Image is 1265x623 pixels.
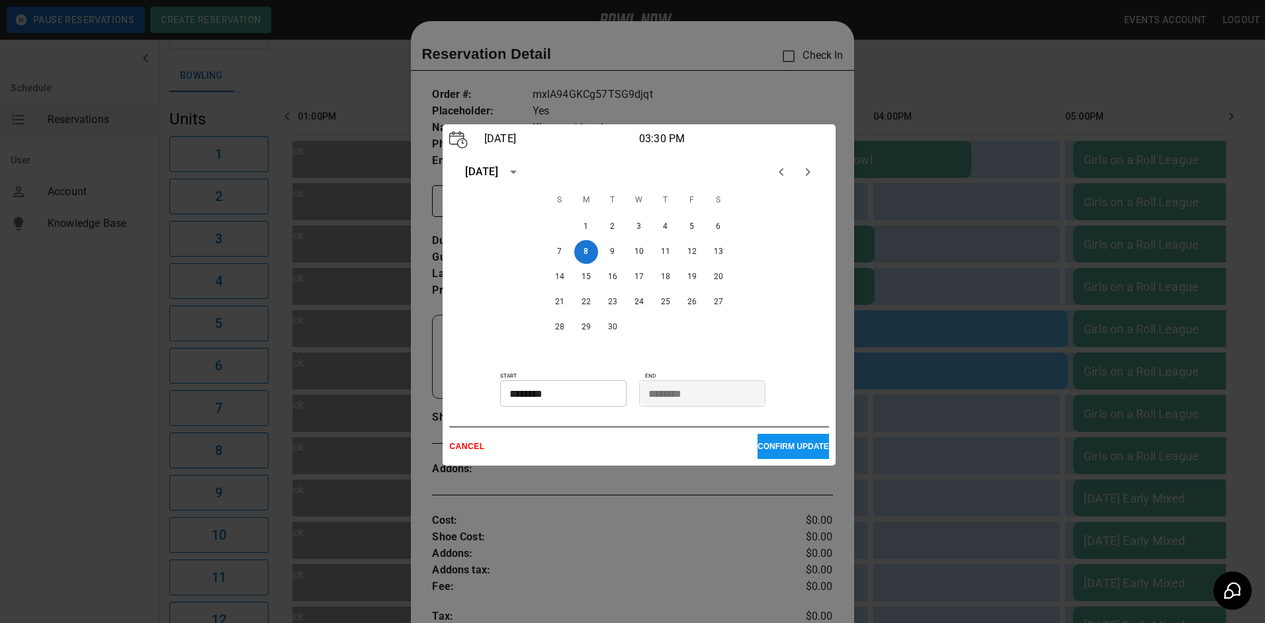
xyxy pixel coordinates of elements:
[574,265,598,289] button: 15
[574,315,598,339] button: 29
[601,187,625,214] span: Tuesday
[680,265,704,289] button: 19
[500,380,617,407] input: Choose time, selected time is 3:30 PM
[465,164,498,180] div: [DATE]
[768,159,795,185] button: Previous month
[601,240,625,264] button: 9
[758,434,829,459] button: CONFIRM UPDATE
[654,290,677,314] button: 25
[758,442,829,451] p: CONFIRM UPDATE
[645,372,829,380] p: END
[707,187,730,214] span: Saturday
[795,159,821,185] button: Next month
[680,290,704,314] button: 26
[654,265,677,289] button: 18
[601,290,625,314] button: 23
[627,215,651,239] button: 3
[574,187,598,214] span: Monday
[654,215,677,239] button: 4
[707,290,730,314] button: 27
[548,315,572,339] button: 28
[548,290,572,314] button: 21
[548,187,572,214] span: Sunday
[601,215,625,239] button: 2
[449,442,758,451] p: CANCEL
[502,161,525,183] button: calendar view is open, switch to year view
[627,290,651,314] button: 24
[574,240,598,264] button: 8
[707,240,730,264] button: 13
[548,265,572,289] button: 14
[601,315,625,339] button: 30
[601,265,625,289] button: 16
[449,131,468,149] img: Vector
[707,265,730,289] button: 20
[627,240,651,264] button: 10
[639,380,756,407] input: Choose time, selected time is 4:30 PM
[707,215,730,239] button: 6
[574,290,598,314] button: 22
[548,240,572,264] button: 7
[680,240,704,264] button: 12
[500,372,639,380] p: START
[654,240,677,264] button: 11
[574,215,598,239] button: 1
[654,187,677,214] span: Thursday
[481,131,639,147] p: [DATE]
[639,131,797,147] p: 03:30 PM
[680,187,704,214] span: Friday
[627,187,651,214] span: Wednesday
[680,215,704,239] button: 5
[627,265,651,289] button: 17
